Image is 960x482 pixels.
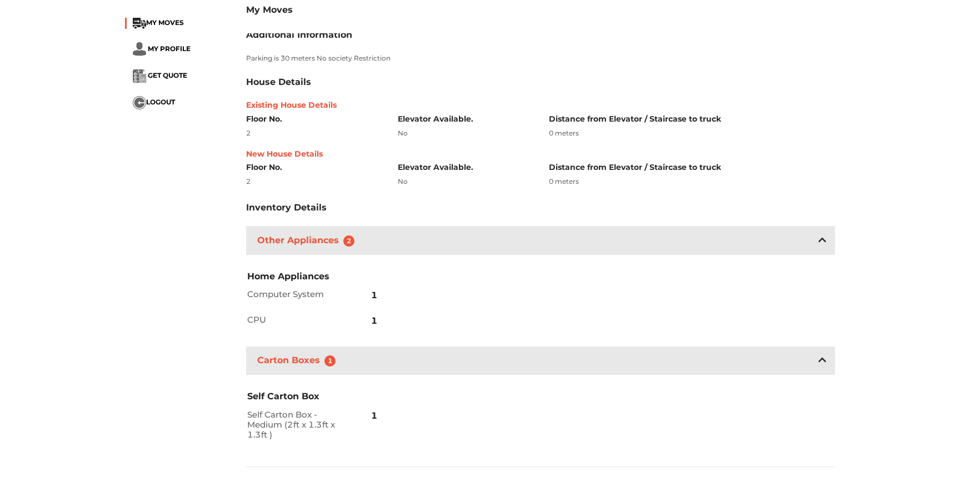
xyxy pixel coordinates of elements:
a: ... GET QUOTE [133,71,187,79]
h2: Self Carton Box - Medium (2ft x 1.3ft x 1.3ft ) [247,410,346,440]
h3: Additional Information [246,29,352,40]
span: 2 [343,235,354,247]
h2: CPU [247,315,346,325]
h6: Floor No. [246,163,381,172]
img: ... [133,18,146,29]
div: 0 meters [549,128,835,138]
h6: Distance from Elevator / Staircase to truck [549,163,835,172]
h6: Existing House Details [246,101,835,110]
span: 1 [371,403,377,429]
img: ... [133,96,146,109]
h3: Other Appliances [255,233,361,249]
h6: Distance from Elevator / Staircase to truck [549,114,835,124]
span: LOGOUT [146,98,175,106]
h6: New House Details [246,149,835,159]
div: 0 meters [549,177,835,187]
div: No [398,128,533,138]
a: ... MY PROFILE [133,44,191,53]
img: ... [133,69,146,83]
h3: House Details [246,77,311,87]
h3: Inventory Details [246,202,327,213]
h3: Carton Boxes [255,353,342,369]
h3: Home Appliances [247,270,379,282]
span: MY MOVES [146,18,184,27]
span: 1 [371,308,377,334]
div: 2 [246,177,381,187]
div: No [398,177,533,187]
p: Parking is 30 meters No society Restriction [246,53,835,63]
h3: Self Carton Box [247,390,379,402]
img: ... [133,42,146,56]
div: 2 [246,128,381,138]
h6: Elevator Available. [398,114,533,124]
h6: Elevator Available. [398,163,533,172]
span: GET QUOTE [148,71,187,79]
button: ...LOGOUT [133,96,175,109]
span: 1 [371,282,377,309]
span: MY PROFILE [148,44,191,53]
span: 1 [324,355,336,366]
h2: Computer System [247,289,346,299]
h3: My Moves [246,4,835,15]
h6: Floor No. [246,114,381,124]
a: ...MY MOVES [133,18,184,27]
